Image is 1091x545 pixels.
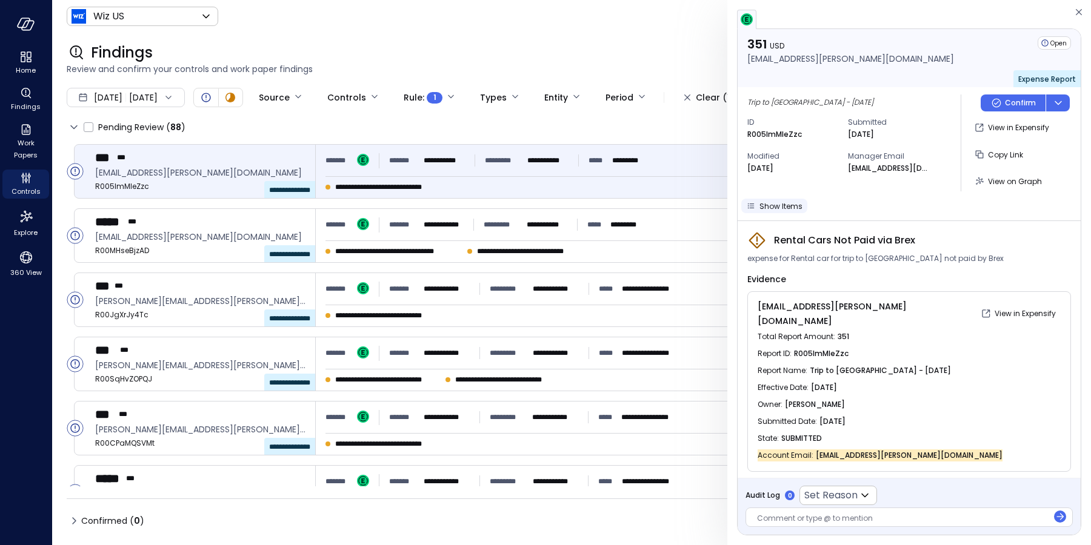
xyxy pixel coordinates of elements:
[758,381,811,394] span: Effective Date :
[747,97,873,107] span: Trip to [GEOGRAPHIC_DATA] - [DATE]
[480,87,507,108] div: Types
[81,511,144,530] span: Confirmed
[758,449,816,461] span: Account Email :
[67,420,84,437] div: Open
[130,514,144,527] div: ( )
[741,13,753,25] img: expensify
[747,273,786,285] span: Evidence
[2,85,49,114] div: Findings
[2,48,49,78] div: Home
[788,491,792,500] p: 0
[223,90,238,105] div: In Progress
[95,437,305,449] span: R00CPaMQSVMt
[166,121,185,134] div: ( )
[10,266,42,279] span: 360 View
[67,484,84,501] div: Open
[971,117,1054,138] button: View in Expensify
[93,9,124,24] p: Wiz US
[978,306,1061,320] a: View in Expensify
[2,206,49,240] div: Explore
[327,87,366,108] div: Controls
[981,94,1046,111] button: Confirm
[988,150,1023,160] span: Copy Link
[758,415,819,428] span: Submitted Date :
[2,170,49,199] div: Controls
[67,291,84,308] div: Open
[95,358,305,372] span: joshua.esbrook@wiz.io
[774,233,915,248] span: Rental Cars Not Paid via Brex
[433,91,436,104] span: 1
[67,163,84,180] div: Open
[72,9,86,24] img: Icon
[134,515,140,527] span: 0
[95,294,305,308] span: joshua.esbrook@wiz.io
[804,488,858,503] p: Set Reason
[981,94,1070,111] div: Button group with a nested menu
[747,36,954,52] p: 351
[971,144,1028,165] button: Copy Link
[95,230,305,243] span: matt.joss@wiz.io
[674,87,744,108] button: Clear (1)
[12,185,41,197] span: Controls
[838,331,849,343] span: 351
[199,90,213,105] div: Open
[811,381,837,394] span: [DATE]
[988,176,1042,187] span: View on Graph
[747,162,773,174] p: [DATE]
[404,87,442,108] div: Rule :
[848,116,939,128] span: Submitted
[98,117,185,137] span: Pending Review
[67,62,1076,76] span: Review and confirm your controls and work paper findings
[16,64,36,76] span: Home
[819,415,846,428] span: [DATE]
[747,253,1004,265] span: expense for Rental car for trip to [GEOGRAPHIC_DATA] not paid by Brex
[14,226,38,239] span: Explore
[971,171,1047,191] button: View on Graph
[758,331,838,343] span: Total Report Amount :
[988,122,1049,134] p: View in Expensify
[11,101,41,113] span: Findings
[978,303,1061,324] button: View in Expensify
[747,52,954,65] p: [EMAIL_ADDRESS][PERSON_NAME][DOMAIN_NAME]
[810,365,951,377] span: Trip to [GEOGRAPHIC_DATA] - [DATE]
[696,90,734,105] div: Clear (1)
[848,150,939,162] span: Manager Email
[95,423,305,436] span: prateek.goel@wiz.io
[848,128,874,140] p: [DATE]
[1046,94,1070,111] button: dropdown-icon-button
[794,348,849,360] span: R005lmMleZzc
[7,137,44,161] span: Work Papers
[95,309,305,321] span: R00JgXrJy4Tc
[746,489,780,501] span: Audit Log
[848,162,933,174] p: [EMAIL_ADDRESS][DOMAIN_NAME]
[785,398,845,411] span: [PERSON_NAME]
[1018,74,1076,84] span: Expense Report
[781,432,822,444] span: SUBMITTED
[67,227,84,244] div: Open
[747,150,838,162] span: Modified
[741,199,807,213] button: Show Items
[770,41,784,51] span: USD
[758,365,810,377] span: Report Name :
[606,87,633,108] div: Period
[759,201,802,211] span: Show Items
[91,43,153,62] span: Findings
[758,300,907,327] span: [EMAIL_ADDRESS][PERSON_NAME][DOMAIN_NAME]
[758,348,794,360] span: Report ID :
[816,449,1003,461] span: [EMAIL_ADDRESS][PERSON_NAME][DOMAIN_NAME]
[747,128,802,140] p: R005lmMleZzc
[758,432,781,444] span: State :
[95,180,305,193] span: R005lmMleZzc
[2,247,49,280] div: 360 View
[2,121,49,162] div: Work Papers
[95,373,305,385] span: R00SqHvZOPQJ
[1005,97,1036,109] p: Confirm
[544,87,568,108] div: Entity
[95,166,305,179] span: kanen.clement@wiz.io
[259,87,290,108] div: Source
[170,121,181,133] span: 88
[747,116,838,128] span: ID
[1038,36,1071,50] div: Open
[67,355,84,372] div: Open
